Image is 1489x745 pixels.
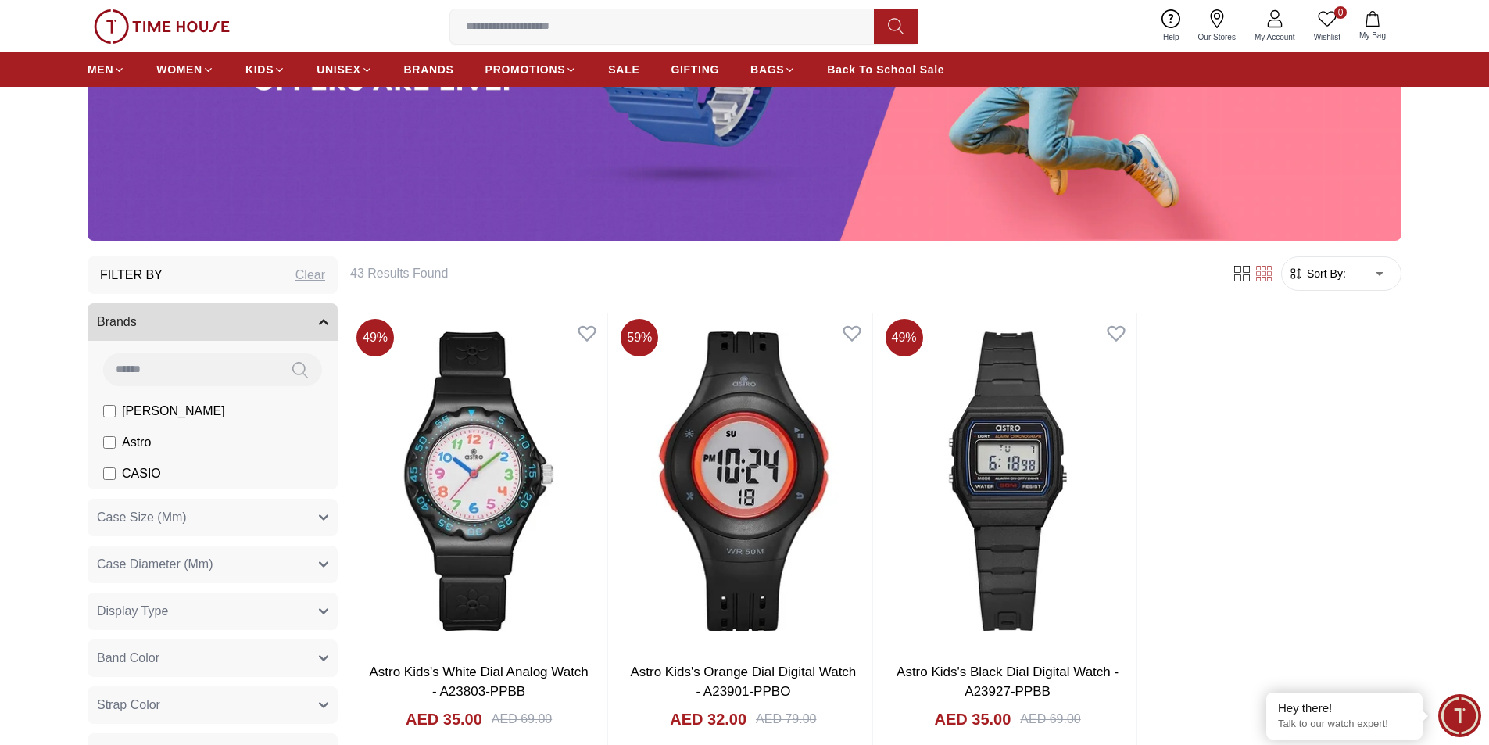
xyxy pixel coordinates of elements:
[122,464,161,483] span: CASIO
[369,664,588,700] a: Astro Kids's White Dial Analog Watch - A23803-PPBB
[1157,31,1186,43] span: Help
[897,664,1119,700] a: Astro Kids's Black Dial Digital Watch - A23927-PPBB
[1304,266,1346,281] span: Sort By:
[492,710,552,729] div: AED 69.00
[827,62,944,77] span: Back To School Sale
[103,467,116,480] input: CASIO
[88,639,338,677] button: Band Color
[245,62,274,77] span: KIDS
[614,313,872,649] img: Astro Kids's Orange Dial Digital Watch - A23901-PPBO
[122,433,151,452] span: Astro
[122,402,225,421] span: [PERSON_NAME]
[485,56,578,84] a: PROMOTIONS
[103,405,116,417] input: [PERSON_NAME]
[88,686,338,724] button: Strap Color
[1334,6,1347,19] span: 0
[97,313,137,331] span: Brands
[317,56,372,84] a: UNISEX
[97,508,187,527] span: Case Size (Mm)
[608,56,639,84] a: SALE
[671,56,719,84] a: GIFTING
[1020,710,1080,729] div: AED 69.00
[156,56,214,84] a: WOMEN
[886,319,923,356] span: 49 %
[317,62,360,77] span: UNISEX
[1248,31,1301,43] span: My Account
[97,649,159,668] span: Band Color
[750,56,796,84] a: BAGS
[245,56,285,84] a: KIDS
[671,62,719,77] span: GIFTING
[1278,718,1411,731] p: Talk to our watch expert!
[1154,6,1189,46] a: Help
[1350,8,1395,45] button: My Bag
[356,319,394,356] span: 49 %
[88,546,338,583] button: Case Diameter (Mm)
[404,56,454,84] a: BRANDS
[406,708,482,730] h4: AED 35.00
[1189,6,1245,46] a: Our Stores
[88,303,338,341] button: Brands
[670,708,746,730] h4: AED 32.00
[100,266,163,285] h3: Filter By
[1353,30,1392,41] span: My Bag
[621,319,658,356] span: 59 %
[404,62,454,77] span: BRANDS
[485,62,566,77] span: PROMOTIONS
[1305,6,1350,46] a: 0Wishlist
[156,62,202,77] span: WOMEN
[750,62,784,77] span: BAGS
[103,436,116,449] input: Astro
[295,266,325,285] div: Clear
[1438,694,1481,737] div: Chat Widget
[88,62,113,77] span: MEN
[350,264,1212,283] h6: 43 Results Found
[1308,31,1347,43] span: Wishlist
[1288,266,1346,281] button: Sort By:
[1192,31,1242,43] span: Our Stores
[608,62,639,77] span: SALE
[756,710,816,729] div: AED 79.00
[935,708,1011,730] h4: AED 35.00
[630,664,856,700] a: Astro Kids's Orange Dial Digital Watch - A23901-PPBO
[827,56,944,84] a: Back To School Sale
[1278,700,1411,716] div: Hey there!
[88,56,125,84] a: MEN
[94,9,230,44] img: ...
[350,313,607,649] img: Astro Kids's White Dial Analog Watch - A23803-PPBB
[879,313,1136,649] img: Astro Kids's Black Dial Digital Watch - A23927-PPBB
[97,696,160,715] span: Strap Color
[97,602,168,621] span: Display Type
[88,593,338,630] button: Display Type
[97,555,213,574] span: Case Diameter (Mm)
[88,499,338,536] button: Case Size (Mm)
